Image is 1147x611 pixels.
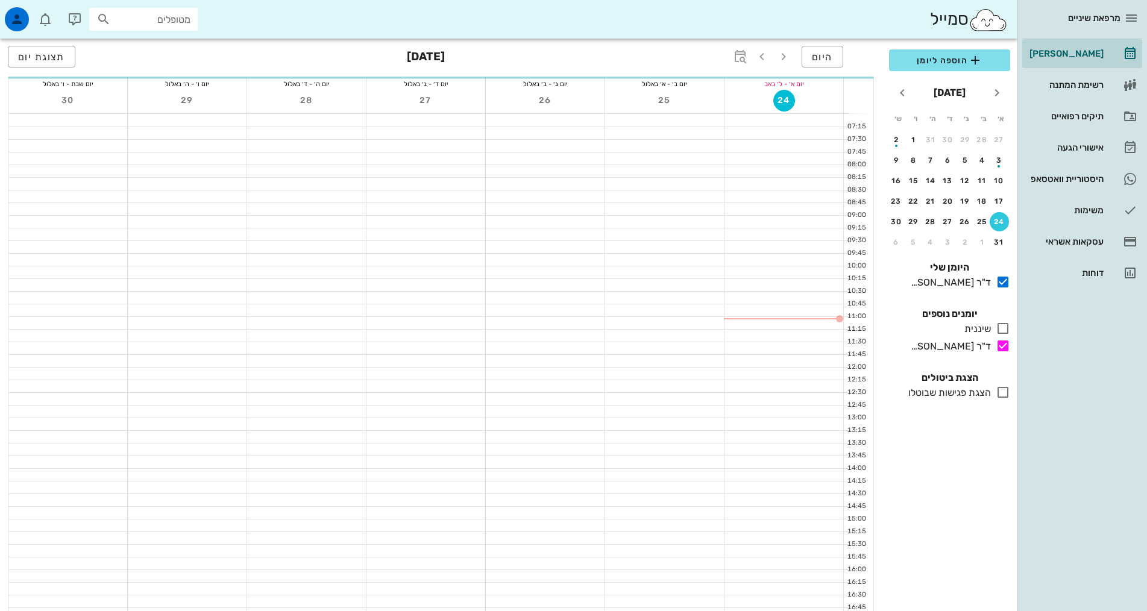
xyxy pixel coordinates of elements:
[177,95,198,105] span: 29
[605,78,724,90] div: יום ב׳ - א׳ באלול
[938,177,958,185] div: 13
[844,362,869,372] div: 12:00
[973,130,992,149] button: 28
[844,539,869,550] div: 15:30
[973,156,992,164] div: 4
[844,463,869,474] div: 14:00
[1027,80,1104,90] div: רשימת המתנה
[844,425,869,436] div: 13:15
[990,171,1009,190] button: 10
[955,156,975,164] div: 5
[887,233,906,252] button: 6
[986,82,1008,104] button: חודש שעבר
[921,197,940,205] div: 21
[904,218,923,226] div: 29
[724,78,843,90] div: יום א׳ - ל׳ באב
[844,274,869,284] div: 10:15
[844,552,869,562] div: 15:45
[938,130,958,149] button: 30
[844,172,869,183] div: 08:15
[812,51,833,63] span: היום
[844,577,869,587] div: 16:15
[938,151,958,170] button: 6
[844,438,869,448] div: 13:30
[921,130,940,149] button: 31
[415,90,437,111] button: 27
[904,130,923,149] button: 1
[296,90,318,111] button: 28
[955,130,975,149] button: 29
[990,197,1009,205] div: 17
[904,233,923,252] button: 5
[887,218,906,226] div: 30
[1027,174,1104,184] div: היסטוריית וואטסאפ
[930,7,1008,33] div: סמייל
[844,324,869,334] div: 11:15
[973,151,992,170] button: 4
[973,192,992,211] button: 18
[938,212,958,231] button: 27
[921,212,940,231] button: 28
[844,236,869,246] div: 09:30
[57,95,79,105] span: 30
[938,218,958,226] div: 27
[177,90,198,111] button: 29
[802,46,843,67] button: היום
[1027,111,1104,121] div: תיקים רפואיים
[8,78,127,90] div: יום שבת - ו׳ באלול
[973,136,992,144] div: 28
[990,151,1009,170] button: 3
[990,218,1009,226] div: 24
[887,177,906,185] div: 16
[844,261,869,271] div: 10:00
[938,238,958,246] div: 3
[973,218,992,226] div: 25
[973,238,992,246] div: 1
[889,371,1010,385] h4: הצגת ביטולים
[955,238,975,246] div: 2
[921,156,940,164] div: 7
[887,171,906,190] button: 16
[973,233,992,252] button: 1
[844,185,869,195] div: 08:30
[973,197,992,205] div: 18
[844,349,869,360] div: 11:45
[887,130,906,149] button: 2
[973,171,992,190] button: 11
[955,233,975,252] button: 2
[844,476,869,486] div: 14:15
[990,130,1009,149] button: 27
[247,78,366,90] div: יום ה׳ - ד׳ באלול
[955,171,975,190] button: 12
[904,177,923,185] div: 15
[969,8,1008,32] img: SmileCloud logo
[990,212,1009,231] button: 24
[1027,268,1104,278] div: דוחות
[1022,70,1142,99] a: רשימת המתנה
[1022,196,1142,225] a: משימות
[774,95,794,105] span: 24
[921,233,940,252] button: 4
[844,565,869,575] div: 16:00
[1022,227,1142,256] a: עסקאות אשראי
[955,212,975,231] button: 26
[887,197,906,205] div: 23
[921,171,940,190] button: 14
[889,307,1010,321] h4: יומנים נוספים
[929,81,970,105] button: [DATE]
[955,192,975,211] button: 19
[366,78,485,90] div: יום ד׳ - ג׳ באלול
[844,413,869,423] div: 13:00
[891,82,913,104] button: חודש הבא
[921,151,940,170] button: 7
[889,260,1010,275] h4: היומן שלי
[1027,143,1104,152] div: אישורי הגעה
[903,386,991,400] div: הצגת פגישות שבוטלו
[57,90,79,111] button: 30
[887,212,906,231] button: 30
[844,489,869,499] div: 14:30
[887,192,906,211] button: 23
[955,218,975,226] div: 26
[959,108,975,129] th: ג׳
[844,590,869,600] div: 16:30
